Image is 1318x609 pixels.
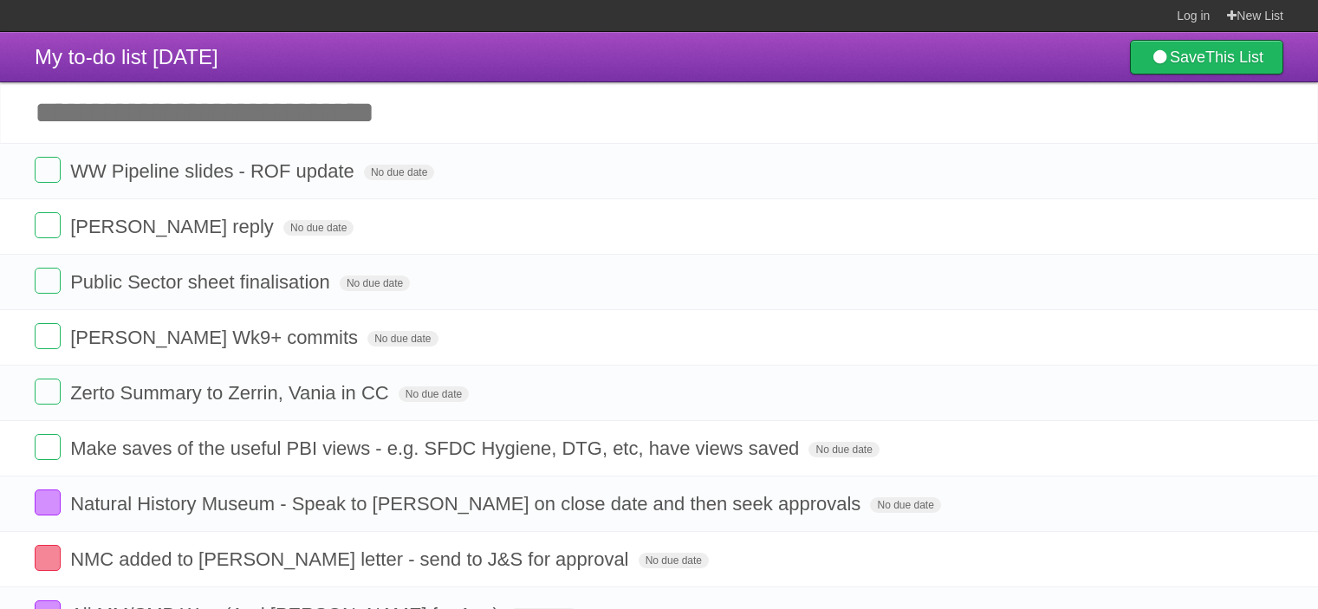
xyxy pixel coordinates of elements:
[1205,49,1263,66] b: This List
[364,165,434,180] span: No due date
[70,382,393,404] span: Zerto Summary to Zerrin, Vania in CC
[70,160,359,182] span: WW Pipeline slides - ROF update
[70,327,362,348] span: [PERSON_NAME] Wk9+ commits
[70,216,278,237] span: [PERSON_NAME] reply
[70,437,803,459] span: Make saves of the useful PBI views - e.g. SFDC Hygiene, DTG, etc, have views saved
[70,548,633,570] span: NMC added to [PERSON_NAME] letter - send to J&S for approval
[35,45,218,68] span: My to-do list [DATE]
[808,442,879,457] span: No due date
[367,331,438,347] span: No due date
[35,157,61,183] label: Done
[35,212,61,238] label: Done
[1130,40,1283,75] a: SaveThis List
[35,489,61,515] label: Done
[35,268,61,294] label: Done
[870,497,940,513] span: No due date
[283,220,354,236] span: No due date
[340,275,410,291] span: No due date
[35,379,61,405] label: Done
[70,271,334,293] span: Public Sector sheet finalisation
[399,386,469,402] span: No due date
[35,545,61,571] label: Done
[35,434,61,460] label: Done
[70,493,865,515] span: Natural History Museum - Speak to [PERSON_NAME] on close date and then seek approvals
[35,323,61,349] label: Done
[639,553,709,568] span: No due date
